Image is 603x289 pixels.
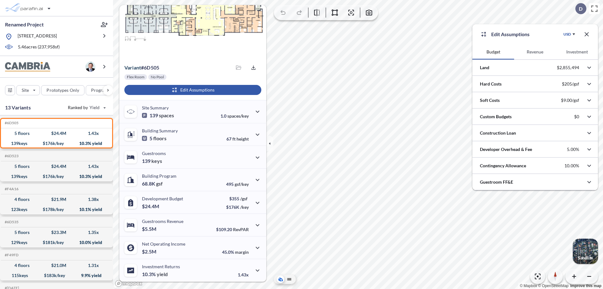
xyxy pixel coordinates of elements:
[570,284,601,288] a: Improve this map
[579,6,583,12] p: D
[142,203,160,209] p: $24.4M
[127,75,144,80] p: Flex Room
[480,146,532,153] p: Developer Overhead & Fee
[227,113,249,119] span: spaces/key
[124,64,159,71] p: # 6d505
[277,275,284,283] button: Aerial View
[46,87,79,93] p: Prototypes Only
[157,271,168,277] span: yield
[142,151,166,156] p: Guestrooms
[238,272,249,277] p: 1.43x
[16,85,40,95] button: Site
[85,62,95,72] img: user logo
[142,241,185,247] p: Net Operating Income
[574,114,579,119] p: $0
[142,135,166,142] p: 5
[153,135,166,142] span: floors
[480,179,513,185] p: Guestroom FF&E
[5,104,31,111] p: 13 Variants
[538,284,568,288] a: OpenStreetMap
[563,32,571,37] div: USD
[480,114,512,120] p: Custom Budgets
[235,181,249,187] span: gsf/key
[151,75,164,80] p: No Pool
[573,239,598,264] button: Switcher ImageSatellite
[480,130,516,136] p: Construction Loan
[573,239,598,264] img: Switcher Image
[226,204,249,210] p: $176K
[159,112,174,119] span: spaces
[285,275,293,283] button: Site Plan
[142,248,157,255] p: $2.5M
[557,65,579,70] p: $2,855,494
[3,187,19,191] h5: Click to copy the code
[491,31,530,38] p: Edit Assumptions
[226,136,249,142] p: 67
[3,253,19,257] h5: Click to copy the code
[86,85,120,95] button: Program
[236,136,249,142] span: height
[226,196,249,201] p: $355
[156,181,163,187] span: gsf
[240,204,249,210] span: /key
[232,136,236,142] span: ft
[480,64,489,71] p: Land
[578,255,593,260] p: Satellite
[480,81,502,87] p: Hard Costs
[18,44,60,51] p: 5.46 acres ( 237,958 sf)
[556,44,598,59] button: Investment
[142,264,180,269] p: Investment Returns
[22,87,29,93] p: Site
[90,104,100,111] span: Yield
[91,87,109,93] p: Program
[124,85,261,95] button: Edit Assumptions
[142,181,163,187] p: 68.8K
[63,103,110,113] button: Ranked by Yield
[233,227,249,232] span: RevPAR
[3,220,19,224] h5: Click to copy the code
[240,196,247,201] span: /gsf
[142,219,183,224] p: Guestrooms Revenue
[142,105,169,110] p: Site Summary
[41,85,84,95] button: Prototypes Only
[5,21,44,28] p: Renamed Project
[520,284,537,288] a: Mapbox
[3,121,19,125] h5: Click to copy the code
[142,173,177,179] p: Building Program
[480,163,526,169] p: Contingency Allowance
[142,112,174,119] p: 139
[142,271,168,277] p: 10.3%
[567,147,579,152] p: 5.00%
[115,280,143,287] a: Mapbox homepage
[235,249,249,255] span: margin
[472,44,514,59] button: Budget
[480,97,500,103] p: Soft Costs
[226,181,249,187] p: 495
[5,62,50,72] img: BrandImage
[151,158,162,164] span: keys
[220,113,249,119] p: 1.0
[142,226,157,232] p: $5.5M
[222,249,249,255] p: 45.0%
[561,97,579,103] p: $9.00/gsf
[514,44,556,59] button: Revenue
[124,64,141,70] span: Variant
[562,81,579,87] p: $205/gsf
[18,33,57,41] p: [STREET_ADDRESS]
[3,154,19,158] h5: Click to copy the code
[142,158,162,164] p: 139
[216,227,249,232] p: $109.20
[142,128,178,133] p: Building Summary
[142,196,183,201] p: Development Budget
[564,163,579,169] p: 10.00%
